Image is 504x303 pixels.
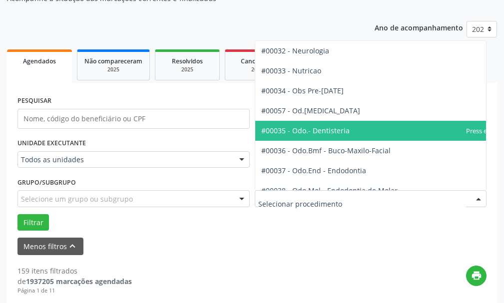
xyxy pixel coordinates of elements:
input: Selecionar procedimento [258,194,467,214]
i: print [471,270,482,281]
span: #00037 - Odo.End - Endodontia [261,166,366,175]
strong: 1937205 marcações agendadas [26,277,132,286]
span: #00034 - Obs Pre-[DATE] [261,86,344,95]
button: print [466,266,487,286]
span: Resolvidos [172,57,203,65]
span: Todos as unidades [21,155,229,165]
p: Ano de acompanhamento [375,21,463,33]
div: 2025 [162,66,212,73]
div: Página 1 de 11 [17,287,132,295]
span: Não compareceram [84,57,142,65]
div: 2025 [232,66,282,73]
label: PESQUISAR [17,93,51,109]
div: 159 itens filtrados [17,266,132,276]
input: Nome, código do beneficiário ou CPF [17,109,250,129]
span: Selecione um grupo ou subgrupo [21,194,133,204]
span: #00036 - Odo.Bmf - Buco-Maxilo-Facial [261,146,391,155]
div: de [17,276,132,287]
span: #00033 - Nutricao [261,66,321,75]
button: Menos filtroskeyboard_arrow_up [17,238,83,255]
label: UNIDADE EXECUTANTE [17,136,86,151]
span: #00057 - Od.[MEDICAL_DATA] [261,106,360,115]
div: 2025 [84,66,142,73]
span: #00038 - Odo.Mol - Endodontia de Molar [261,186,398,195]
span: #00035 - Odo.- Dentisteria [261,126,350,135]
label: Grupo/Subgrupo [17,175,76,190]
span: Cancelados [241,57,274,65]
i: keyboard_arrow_up [67,241,78,252]
span: Agendados [23,57,56,65]
button: Filtrar [17,214,49,231]
span: #00032 - Neurologia [261,46,329,55]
